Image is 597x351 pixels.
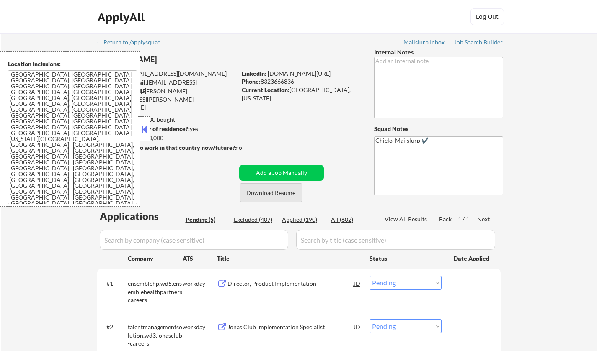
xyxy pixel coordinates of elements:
[353,319,362,334] div: JD
[242,86,289,93] strong: Current Location:
[100,230,288,250] input: Search by company (case sensitive)
[353,276,362,291] div: JD
[128,323,183,348] div: talentmanagementsolution.wd3.jonasclub-careers
[439,215,452,223] div: Back
[470,8,504,25] button: Log Out
[385,215,429,223] div: View All Results
[403,39,445,45] div: Mailslurp Inbox
[403,39,445,47] a: Mailslurp Inbox
[217,254,362,263] div: Title
[183,279,217,288] div: workday
[242,86,360,102] div: [GEOGRAPHIC_DATA], [US_STATE]
[239,165,324,181] button: Add a Job Manually
[128,254,183,263] div: Company
[8,60,137,68] div: Location Inclusions:
[227,279,354,288] div: Director, Product Implementation
[98,78,236,95] div: [EMAIL_ADDRESS][DOMAIN_NAME]
[282,215,324,224] div: Applied (190)
[477,215,491,223] div: Next
[96,39,169,47] a: ← Return to /applysquad
[106,323,121,331] div: #2
[128,279,183,304] div: ensemblehp.wd5.ensemblehealthpartnerscareers
[100,211,183,221] div: Applications
[186,215,227,224] div: Pending (5)
[374,48,503,56] div: Internal Notes
[242,78,261,85] strong: Phone:
[183,323,217,331] div: workday
[374,125,503,133] div: Squad Notes
[296,230,495,250] input: Search by title (case sensitive)
[97,54,269,65] div: [PERSON_NAME]
[240,183,302,202] button: Download Resume
[235,143,259,152] div: no
[96,39,169,45] div: ← Return to /applysquad
[242,77,360,86] div: 8323666836
[98,69,236,78] div: [EMAIL_ADDRESS][DOMAIN_NAME]
[268,70,331,77] a: [DOMAIN_NAME][URL]
[370,251,442,266] div: Status
[234,215,276,224] div: Excluded (407)
[97,87,236,112] div: [PERSON_NAME][EMAIL_ADDRESS][PERSON_NAME][DOMAIN_NAME]
[97,115,236,124] div: 188 sent / 200 bought
[331,215,373,224] div: All (602)
[97,125,234,133] div: yes
[242,70,266,77] strong: LinkedIn:
[183,254,217,263] div: ATS
[98,10,147,24] div: ApplyAll
[227,323,354,331] div: Jonas Club Implementation Specialist
[97,134,236,142] div: $60,000
[454,254,491,263] div: Date Applied
[454,39,503,45] div: Job Search Builder
[454,39,503,47] a: Job Search Builder
[106,279,121,288] div: #1
[458,215,477,223] div: 1 / 1
[97,144,237,151] strong: Will need Visa to work in that country now/future?:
